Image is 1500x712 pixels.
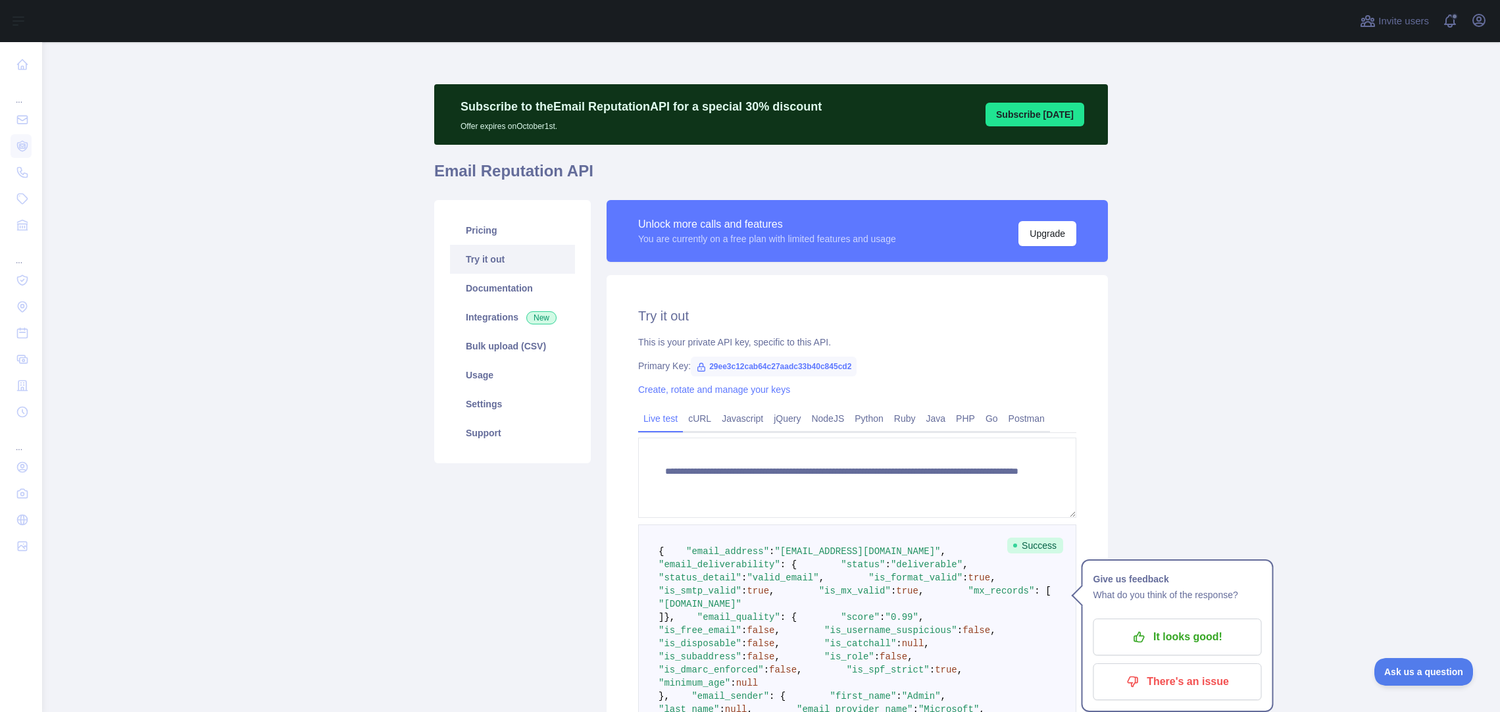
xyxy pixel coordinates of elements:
button: It looks good! [1093,619,1262,655]
span: : [963,572,968,583]
a: Live test [638,408,683,429]
span: "Admin" [902,691,941,701]
a: Support [450,419,575,447]
a: Postman [1003,408,1050,429]
span: "[EMAIL_ADDRESS][DOMAIN_NAME]" [774,546,940,557]
a: cURL [683,408,716,429]
a: Go [980,408,1003,429]
span: "score" [841,612,880,623]
span: "0.99" [886,612,918,623]
span: "is_role" [824,651,874,662]
span: : [764,665,769,675]
button: There's an issue [1093,663,1262,700]
span: "minimum_age" [659,678,730,688]
span: false [747,625,774,636]
p: It looks good! [1103,626,1252,648]
span: : [957,625,963,636]
span: : { [780,559,797,570]
a: Integrations New [450,303,575,332]
span: false [880,651,907,662]
span: , [774,638,780,649]
span: "[DOMAIN_NAME]" [659,599,741,609]
span: : [741,638,747,649]
span: true [935,665,957,675]
span: "email_quality" [697,612,780,623]
span: "status_detail" [659,572,741,583]
a: Pricing [450,216,575,245]
p: Offer expires on October 1st. [461,116,822,132]
span: Invite users [1378,14,1429,29]
div: This is your private API key, specific to this API. [638,336,1076,349]
span: null [736,678,759,688]
span: : [886,559,891,570]
div: ... [11,240,32,266]
span: { [659,546,664,557]
p: Subscribe to the Email Reputation API for a special 30 % discount [461,97,822,116]
span: , [797,665,802,675]
span: : [874,651,880,662]
span: New [526,311,557,324]
span: "is_format_valid" [868,572,963,583]
span: }, [659,691,670,701]
span: "email_address" [686,546,769,557]
span: , [941,546,946,557]
button: Upgrade [1018,221,1076,246]
span: true [747,586,769,596]
span: , [990,572,995,583]
p: There's an issue [1103,671,1252,693]
span: false [769,665,797,675]
span: : [891,586,896,596]
span: "is_disposable" [659,638,741,649]
h1: Email Reputation API [434,161,1108,192]
span: "valid_email" [747,572,818,583]
a: Try it out [450,245,575,274]
span: "mx_records" [968,586,1035,596]
a: Ruby [889,408,921,429]
span: : [896,638,901,649]
span: , [924,638,929,649]
span: Success [1007,538,1063,553]
span: ] [659,612,664,623]
span: , [774,651,780,662]
a: Create, rotate and manage your keys [638,384,790,395]
span: "first_name" [830,691,896,701]
div: ... [11,426,32,453]
span: , [941,691,946,701]
span: , [963,559,968,570]
span: , [769,586,774,596]
iframe: Toggle Customer Support [1374,658,1474,686]
span: "is_mx_valid" [819,586,891,596]
span: : [741,572,747,583]
span: , [819,572,824,583]
span: : [930,665,935,675]
span: false [747,651,774,662]
span: : [ [1034,586,1051,596]
span: : [741,586,747,596]
span: 29ee3c12cab64c27aadc33b40c845cd2 [691,357,857,376]
span: "deliverable" [891,559,963,570]
a: Documentation [450,274,575,303]
a: PHP [951,408,980,429]
span: }, [664,612,675,623]
span: , [918,586,924,596]
span: : [896,691,901,701]
span: "is_username_suspicious" [824,625,957,636]
p: What do you think of the response? [1093,587,1262,603]
span: "is_spf_strict" [847,665,930,675]
h1: Give us feedback [1093,571,1262,587]
h2: Try it out [638,307,1076,325]
span: , [990,625,995,636]
span: "is_dmarc_enforced" [659,665,764,675]
span: , [774,625,780,636]
a: Settings [450,390,575,419]
span: : [730,678,736,688]
span: true [896,586,918,596]
span: , [918,612,924,623]
span: "is_subaddress" [659,651,741,662]
span: "status" [841,559,885,570]
a: NodeJS [806,408,849,429]
a: Javascript [716,408,768,429]
div: You are currently on a free plan with limited features and usage [638,232,896,245]
span: : [769,546,774,557]
span: : [741,625,747,636]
